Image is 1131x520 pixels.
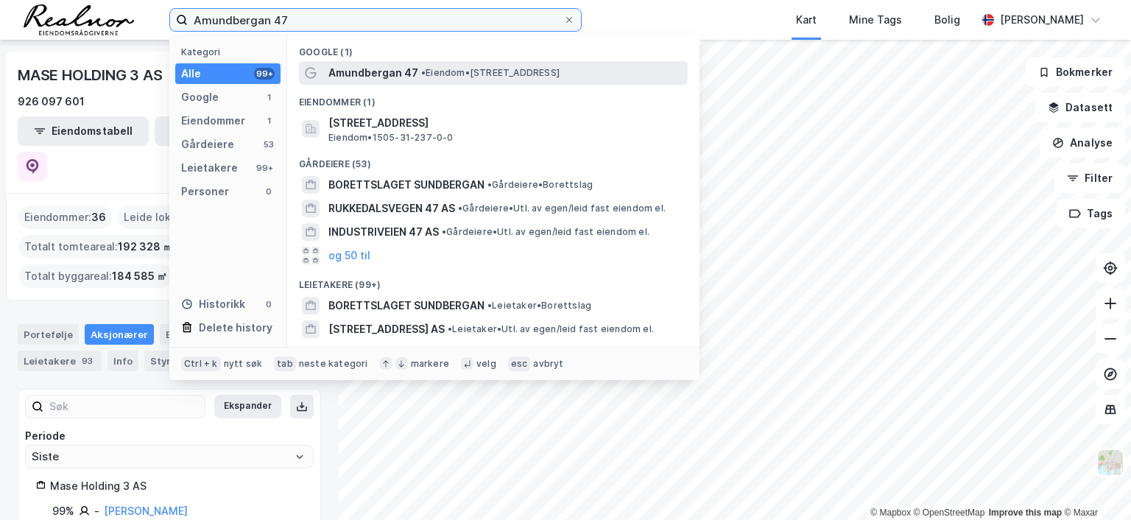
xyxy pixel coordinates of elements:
[287,147,700,173] div: Gårdeiere (53)
[287,35,700,61] div: Google (1)
[448,323,654,335] span: Leietaker • Utl. av egen/leid fast eiendom el.
[52,502,74,520] div: 99%
[25,427,314,445] div: Periode
[442,226,446,237] span: •
[274,356,296,371] div: tab
[1057,199,1125,228] button: Tags
[118,205,222,229] div: Leide lokasjoner :
[487,300,492,311] span: •
[94,502,99,520] div: -
[328,64,418,82] span: Amundbergan 47
[533,358,563,370] div: avbryt
[50,477,303,495] div: Mase Holding 3 AS
[1035,93,1125,122] button: Datasett
[91,208,106,226] span: 36
[18,93,85,110] div: 926 097 601
[18,116,149,146] button: Eiendomstabell
[181,88,219,106] div: Google
[85,324,154,345] div: Aksjonærer
[328,320,445,338] span: [STREET_ADDRESS] AS
[18,63,166,87] div: MASE HOLDING 3 AS
[108,351,138,371] div: Info
[144,351,205,371] div: Styret
[18,264,173,288] div: Totalt byggareal :
[796,11,817,29] div: Kart
[328,132,454,144] span: Eiendom • 1505-31-237-0-0
[1040,128,1125,158] button: Analyse
[299,358,368,370] div: neste kategori
[328,176,485,194] span: BORETTSLAGET SUNDBERGAN
[487,179,593,191] span: Gårdeiere • Borettslag
[287,267,700,294] div: Leietakere (99+)
[181,159,238,177] div: Leietakere
[458,203,666,214] span: Gårdeiere • Utl. av egen/leid fast eiendom el.
[1057,449,1131,520] div: Kontrollprogram for chat
[118,238,173,256] span: 192 328 ㎡
[104,505,188,517] a: [PERSON_NAME]
[508,356,531,371] div: esc
[287,85,700,111] div: Eiendommer (1)
[160,324,253,345] div: Eiendommer
[1000,11,1084,29] div: [PERSON_NAME]
[1026,57,1125,87] button: Bokmerker
[1096,449,1124,477] img: Z
[421,67,560,79] span: Eiendom • [STREET_ADDRESS]
[328,297,485,315] span: BORETTSLAGET SUNDBERGAN
[263,186,275,197] div: 0
[476,358,496,370] div: velg
[870,507,911,518] a: Mapbox
[263,91,275,103] div: 1
[328,114,682,132] span: [STREET_ADDRESS]
[26,446,313,468] input: ClearOpen
[487,300,591,312] span: Leietaker • Borettslag
[263,298,275,310] div: 0
[181,112,245,130] div: Eiendommer
[328,344,682,362] span: SAMEIET STASJONSVEIEN 47
[181,295,245,313] div: Historikk
[181,46,281,57] div: Kategori
[181,136,234,153] div: Gårdeiere
[254,68,275,80] div: 99+
[155,116,286,146] button: Leietakertabell
[224,358,263,370] div: nytt søk
[79,354,96,368] div: 93
[448,323,452,334] span: •
[1054,164,1125,193] button: Filter
[181,65,201,82] div: Alle
[199,319,272,337] div: Delete history
[112,267,167,285] span: 184 585 ㎡
[1057,449,1131,520] iframe: Chat Widget
[254,162,275,174] div: 99+
[263,138,275,150] div: 53
[18,205,112,229] div: Eiendommer :
[294,451,306,463] button: Open
[934,11,960,29] div: Bolig
[487,179,492,190] span: •
[328,223,439,241] span: INDUSTRIVEIEN 47 AS
[18,351,102,371] div: Leietakere
[411,358,449,370] div: markere
[181,356,221,371] div: Ctrl + k
[24,4,134,35] img: realnor-logo.934646d98de889bb5806.png
[989,507,1062,518] a: Improve this map
[328,200,455,217] span: RUKKEDALSVEGEN 47 AS
[18,235,179,259] div: Totalt tomteareal :
[849,11,902,29] div: Mine Tags
[18,324,79,345] div: Portefølje
[458,203,462,214] span: •
[181,183,229,200] div: Personer
[442,226,649,238] span: Gårdeiere • Utl. av egen/leid fast eiendom el.
[43,396,205,418] input: Søk
[328,247,370,264] button: og 50 til
[214,395,281,418] button: Ekspander
[263,115,275,127] div: 1
[188,9,563,31] input: Søk på adresse, matrikkel, gårdeiere, leietakere eller personer
[421,67,426,78] span: •
[914,507,985,518] a: OpenStreetMap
